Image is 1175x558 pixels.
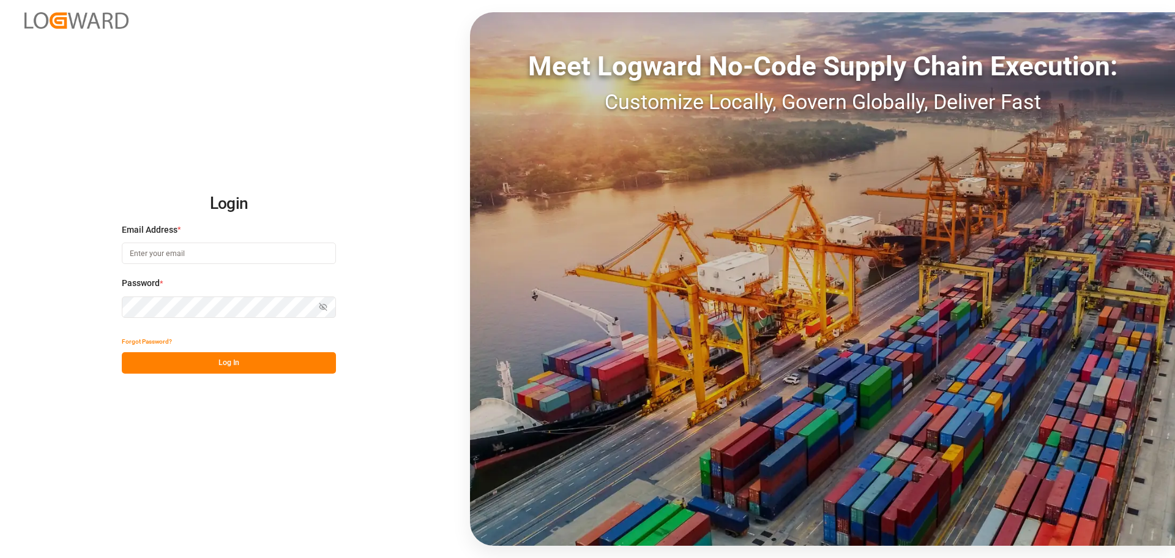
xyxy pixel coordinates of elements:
[122,352,336,374] button: Log In
[122,184,336,224] h2: Login
[122,224,177,236] span: Email Address
[122,243,336,264] input: Enter your email
[122,331,172,352] button: Forgot Password?
[122,277,160,290] span: Password
[470,86,1175,118] div: Customize Locally, Govern Globally, Deliver Fast
[24,12,129,29] img: Logward_new_orange.png
[470,46,1175,86] div: Meet Logward No-Code Supply Chain Execution:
